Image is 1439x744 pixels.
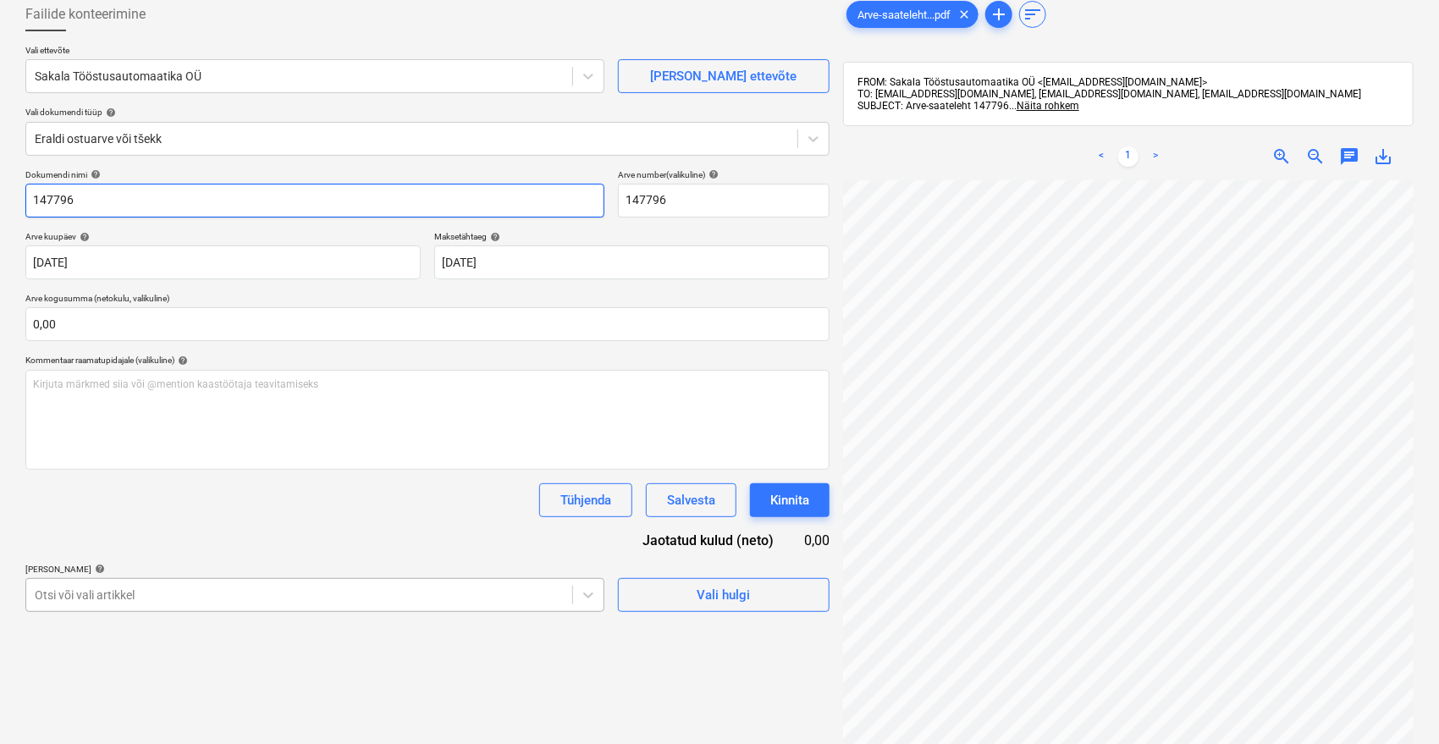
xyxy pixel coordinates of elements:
span: Arve-saateleht...pdf [847,8,961,21]
input: Dokumendi nimi [25,184,604,218]
span: help [487,232,500,242]
p: Arve kogusumma (netokulu, valikuline) [25,293,830,307]
input: Arve number [618,184,830,218]
div: [PERSON_NAME] ettevõte [650,65,797,87]
button: Kinnita [750,483,830,517]
span: help [102,107,116,118]
input: Tähtaega pole määratud [434,245,830,279]
a: Previous page [1091,146,1111,167]
span: help [87,169,101,179]
span: sort [1023,4,1043,25]
span: Failide konteerimine [25,4,146,25]
input: Arve kogusumma (netokulu, valikuline) [25,307,830,341]
a: Page 1 is your current page [1118,146,1139,167]
span: help [705,169,719,179]
div: Vali hulgi [697,584,750,606]
div: Arve-saateleht...pdf [846,1,979,28]
span: help [91,564,105,574]
span: FROM: Sakala Tööstusautomaatika OÜ <[EMAIL_ADDRESS][DOMAIN_NAME]> [857,76,1207,88]
span: TO: [EMAIL_ADDRESS][DOMAIN_NAME], [EMAIL_ADDRESS][DOMAIN_NAME], [EMAIL_ADDRESS][DOMAIN_NAME] [857,88,1361,100]
span: help [76,232,90,242]
span: ... [1009,100,1079,112]
span: help [174,355,188,366]
div: Kommentaar raamatupidajale (valikuline) [25,355,830,366]
div: Maksetähtaeg [434,231,830,242]
div: [PERSON_NAME] [25,564,604,575]
div: Jaotatud kulud (neto) [609,531,802,550]
button: Vali hulgi [618,578,830,612]
div: Dokumendi nimi [25,169,604,180]
div: Tühjenda [560,489,611,511]
span: clear [954,4,974,25]
span: save_alt [1373,146,1393,167]
div: 0,00 [802,531,830,550]
button: Salvesta [646,483,736,517]
button: [PERSON_NAME] ettevõte [618,59,830,93]
div: Vali dokumendi tüüp [25,107,830,118]
span: zoom_out [1305,146,1326,167]
div: Arve number (valikuline) [618,169,830,180]
p: Vali ettevõte [25,45,604,59]
a: Next page [1145,146,1166,167]
button: Tühjenda [539,483,632,517]
input: Arve kuupäeva pole määratud. [25,245,421,279]
span: Näita rohkem [1017,100,1079,112]
div: Arve kuupäev [25,231,421,242]
span: SUBJECT: Arve-saateleht 147796 [857,100,1009,112]
div: Salvesta [667,489,715,511]
span: zoom_in [1271,146,1292,167]
span: chat [1339,146,1359,167]
span: add [989,4,1009,25]
div: Kinnita [770,489,809,511]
